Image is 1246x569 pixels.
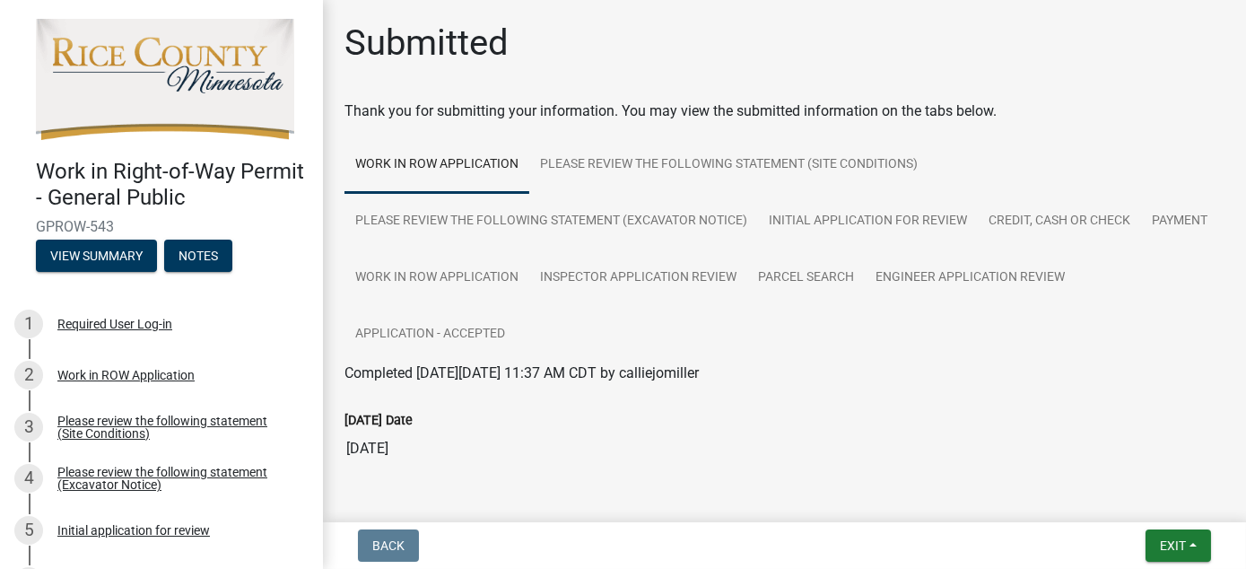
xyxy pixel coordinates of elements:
[36,240,157,272] button: View Summary
[14,464,43,493] div: 4
[344,136,529,194] a: Work in ROW Application
[36,249,157,264] wm-modal-confirm: Summary
[1146,530,1211,562] button: Exit
[164,249,232,264] wm-modal-confirm: Notes
[164,240,232,272] button: Notes
[344,415,413,427] label: [DATE] Date
[978,193,1141,250] a: Credit, Cash or Check
[36,19,294,140] img: Rice County, Minnesota
[372,538,405,553] span: Back
[57,318,172,330] div: Required User Log-in
[57,415,294,440] div: Please review the following statement (Site Conditions)
[344,193,758,250] a: Please review the following statement (Excavator Notice)
[57,524,210,537] div: Initial application for review
[14,361,43,390] div: 2
[344,306,516,363] a: Application - Accepted
[344,101,1224,122] div: Thank you for submitting your information. You may view the submitted information on the tabs below.
[36,159,309,211] h4: Work in Right-of-Way Permit - General Public
[1141,193,1218,250] a: Payment
[14,310,43,338] div: 1
[1160,538,1186,553] span: Exit
[529,136,928,194] a: Please review the following statement (Site Conditions)
[358,530,419,562] button: Back
[36,218,287,235] span: GPROW-543
[529,249,747,307] a: Inspector Application Review
[344,249,529,307] a: Work in ROW Application
[747,249,865,307] a: Parcel search
[865,249,1076,307] a: Engineer Application Review
[57,466,294,491] div: Please review the following statement (Excavator Notice)
[344,22,509,65] h1: Submitted
[758,193,978,250] a: Initial application for review
[344,364,699,381] span: Completed [DATE][DATE] 11:37 AM CDT by calliejomiller
[14,516,43,545] div: 5
[14,413,43,442] div: 3
[57,369,195,381] div: Work in ROW Application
